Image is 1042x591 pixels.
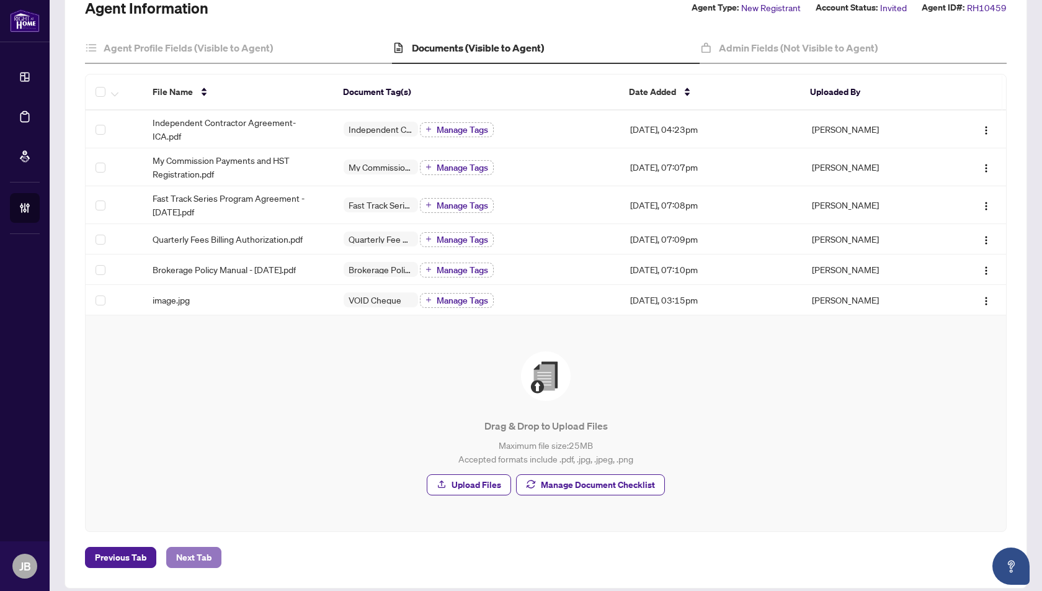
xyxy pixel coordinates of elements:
[802,285,945,315] td: [PERSON_NAME]
[620,186,801,224] td: [DATE], 07:08pm
[10,9,40,32] img: logo
[412,40,544,55] h4: Documents (Visible to Agent)
[437,235,488,244] span: Manage Tags
[95,548,146,567] span: Previous Tab
[19,557,31,575] span: JB
[425,202,432,208] span: plus
[344,201,418,209] span: Fast Track Series Program
[100,330,991,517] span: File UploadDrag & Drop to Upload FilesMaximum file size:25MBAccepted formats include .pdf, .jpg, ...
[333,74,619,111] th: Document Tag(s)
[719,40,878,55] h4: Admin Fields (Not Visible to Agent)
[922,1,964,15] label: Agent ID#:
[629,85,676,99] span: Date Added
[981,296,991,306] img: Logo
[344,125,418,133] span: Independent Contractor Agreement
[437,266,488,274] span: Manage Tags
[802,111,945,148] td: [PERSON_NAME]
[981,201,991,211] img: Logo
[620,148,801,186] td: [DATE], 07:07pm
[344,235,418,243] span: Quarterly Fee Auto-Debit Authorization
[153,153,324,181] span: My Commission Payments and HST Registration.pdf
[992,548,1030,585] button: Open asap
[620,255,801,285] td: [DATE], 07:10pm
[420,198,494,213] button: Manage Tags
[425,126,432,132] span: plus
[437,125,488,134] span: Manage Tags
[143,74,333,111] th: File Name
[981,125,991,135] img: Logo
[800,74,943,111] th: Uploaded By
[420,293,494,308] button: Manage Tags
[176,548,212,567] span: Next Tab
[976,229,996,249] button: Logo
[437,296,488,305] span: Manage Tags
[344,265,418,274] span: Brokerage Policy Manual
[420,263,494,277] button: Manage Tags
[802,255,945,285] td: [PERSON_NAME]
[420,122,494,137] button: Manage Tags
[85,547,156,568] button: Previous Tab
[619,74,800,111] th: Date Added
[741,1,801,15] span: New Registrant
[437,163,488,172] span: Manage Tags
[521,351,571,401] img: File Upload
[620,111,801,148] td: [DATE], 04:23pm
[802,186,945,224] td: [PERSON_NAME]
[153,293,190,307] span: image.jpg
[976,195,996,215] button: Logo
[344,295,406,304] span: VOID Cheque
[153,263,296,276] span: Brokerage Policy Manual - [DATE].pdf
[620,224,801,255] td: [DATE], 07:09pm
[541,475,655,495] span: Manage Document Checklist
[802,224,945,255] td: [PERSON_NAME]
[976,290,996,310] button: Logo
[981,235,991,245] img: Logo
[153,232,303,246] span: Quarterly Fees Billing Authorization.pdf
[816,1,878,15] label: Account Status:
[976,119,996,139] button: Logo
[425,164,432,170] span: plus
[425,297,432,303] span: plus
[516,474,665,495] button: Manage Document Checklist
[620,285,801,315] td: [DATE], 03:15pm
[976,259,996,279] button: Logo
[420,160,494,175] button: Manage Tags
[976,157,996,177] button: Logo
[110,438,981,466] p: Maximum file size: 25 MB Accepted formats include .pdf, .jpg, .jpeg, .png
[802,148,945,186] td: [PERSON_NAME]
[437,201,488,210] span: Manage Tags
[967,1,1007,15] span: RH10459
[153,115,324,143] span: Independent Contractor Agreement-ICA.pdf
[166,547,221,568] button: Next Tab
[880,1,907,15] span: Invited
[692,1,739,15] label: Agent Type:
[110,418,981,433] p: Drag & Drop to Upload Files
[153,85,193,99] span: File Name
[981,266,991,276] img: Logo
[425,236,432,242] span: plus
[420,232,494,247] button: Manage Tags
[981,163,991,173] img: Logo
[452,475,501,495] span: Upload Files
[425,266,432,273] span: plus
[104,40,273,55] h4: Agent Profile Fields (Visible to Agent)
[153,191,324,219] span: Fast Track Series Program Agreement - [DATE].pdf
[427,474,511,495] button: Upload Files
[344,163,418,171] span: My Commission Payments & HST Registration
